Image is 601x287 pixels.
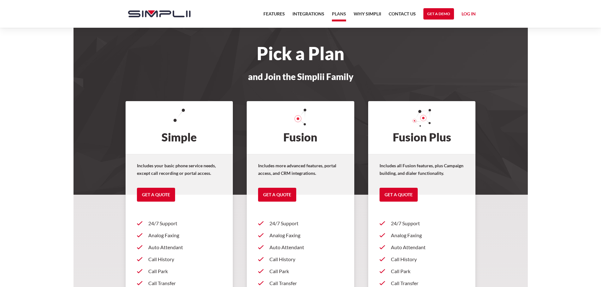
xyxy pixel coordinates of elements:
a: Get a Quote [380,188,418,202]
a: Get a Demo [423,8,454,20]
h2: Fusion Plus [368,101,476,154]
a: Call History [137,253,222,265]
a: Features [263,10,285,21]
strong: Includes all Fusion features, plus Campaign building, and dialer functionality. [380,163,463,176]
a: Analog Faxing [137,229,222,241]
a: Auto Attendant [137,241,222,253]
a: Integrations [292,10,324,21]
p: Call Park [148,267,222,275]
h2: Fusion [247,101,354,154]
a: 24/7 Support [380,217,464,229]
a: Get a Quote [137,188,175,202]
a: Get a Quote [258,188,296,202]
a: Call Park [137,265,222,277]
a: Call Park [380,265,464,277]
p: Analog Faxing [391,232,464,239]
p: Call Park [391,267,464,275]
a: 24/7 Support [258,217,343,229]
p: Auto Attendant [391,244,464,251]
a: Analog Faxing [380,229,464,241]
img: Simplii [128,10,191,17]
strong: Includes more advanced features, portal access, and CRM integrations. [258,163,336,176]
a: Call History [258,253,343,265]
p: Includes your basic phone service needs, except call recording or portal access. [137,162,222,177]
a: Plans [332,10,346,21]
a: Why Simplii [354,10,381,21]
a: Call Park [258,265,343,277]
a: Call History [380,253,464,265]
p: Analog Faxing [148,232,222,239]
a: Auto Attendant [258,241,343,253]
p: Call Transfer [269,279,343,287]
p: 24/7 Support [269,220,343,227]
a: 24/7 Support [137,217,222,229]
p: Call History [148,255,222,263]
a: Auto Attendant [380,241,464,253]
p: Auto Attendant [148,244,222,251]
p: Call Park [269,267,343,275]
a: Log in [462,10,476,20]
p: Analog Faxing [269,232,343,239]
a: Analog Faxing [258,229,343,241]
p: Call History [391,255,464,263]
p: Call Transfer [391,279,464,287]
h2: Simple [126,101,233,154]
p: 24/7 Support [391,220,464,227]
h3: and Join the Simplii Family [122,72,480,81]
p: Auto Attendant [269,244,343,251]
p: Call Transfer [148,279,222,287]
h1: Pick a Plan [122,47,480,60]
p: Call History [269,255,343,263]
a: Contact US [389,10,416,21]
p: 24/7 Support [148,220,222,227]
